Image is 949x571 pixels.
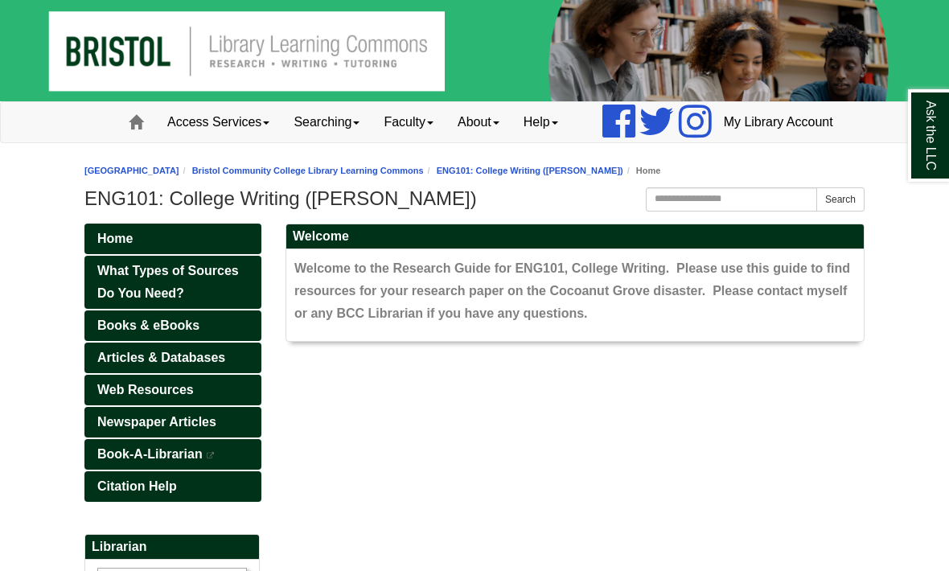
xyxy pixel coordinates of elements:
[84,343,261,373] a: Articles & Databases
[84,375,261,405] a: Web Resources
[623,163,661,179] li: Home
[84,256,261,309] a: What Types of Sources Do You Need?
[97,415,216,429] span: Newspaper Articles
[84,407,261,437] a: Newspaper Articles
[84,224,261,254] a: Home
[712,102,845,142] a: My Library Account
[372,102,446,142] a: Faculty
[206,452,216,459] i: This link opens in a new window
[97,264,239,300] span: What Types of Sources Do You Need?
[816,187,865,212] button: Search
[281,102,372,142] a: Searching
[97,447,203,461] span: Book-A-Librarian
[294,261,850,320] span: Welcome to the Research Guide for ENG101, College Writing. Please use this guide to find resource...
[97,383,194,396] span: Web Resources
[437,166,623,175] a: ENG101: College Writing ([PERSON_NAME])
[85,535,259,560] h2: Librarian
[84,163,865,179] nav: breadcrumb
[97,232,133,245] span: Home
[97,351,225,364] span: Articles & Databases
[84,439,261,470] a: Book-A-Librarian
[84,471,261,502] a: Citation Help
[511,102,570,142] a: Help
[84,310,261,341] a: Books & eBooks
[446,102,511,142] a: About
[192,166,424,175] a: Bristol Community College Library Learning Commons
[97,318,199,332] span: Books & eBooks
[97,479,177,493] span: Citation Help
[155,102,281,142] a: Access Services
[84,187,865,210] h1: ENG101: College Writing ([PERSON_NAME])
[286,224,864,249] h2: Welcome
[84,166,179,175] a: [GEOGRAPHIC_DATA]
